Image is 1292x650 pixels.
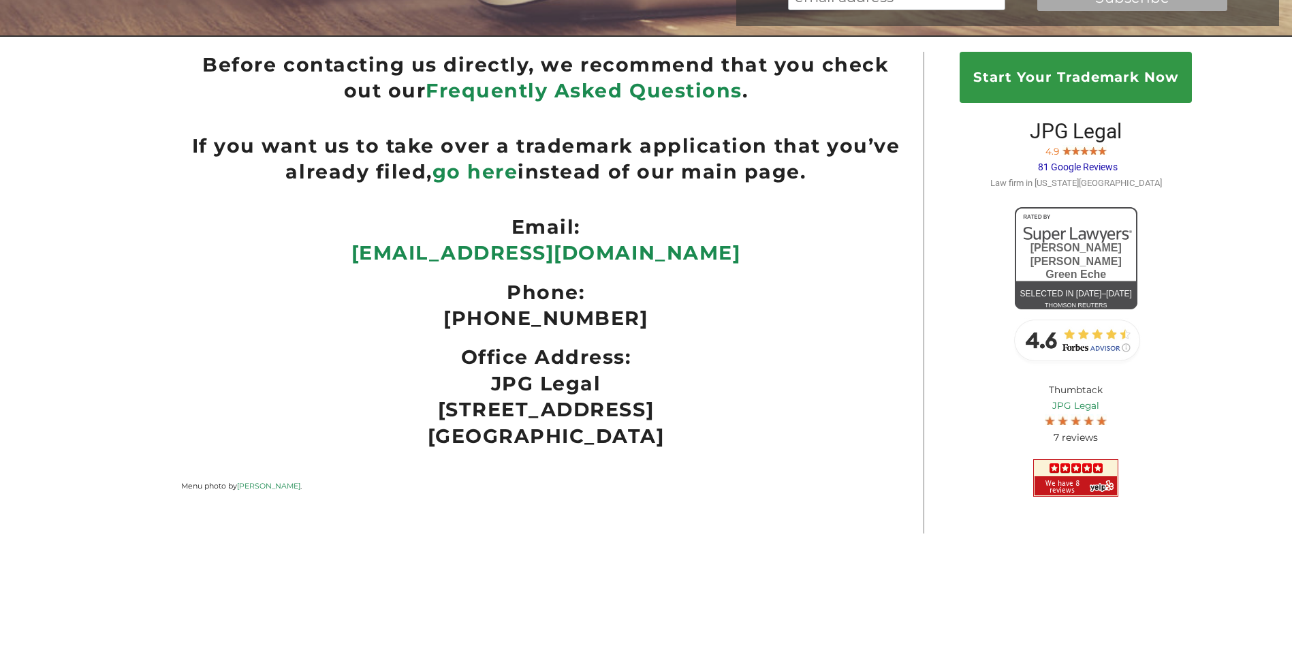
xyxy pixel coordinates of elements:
span: 7 reviews [1054,431,1098,444]
ul: Office Address: [181,344,910,370]
small: Menu photo by . [181,481,302,491]
span: 4.9 [1045,146,1059,157]
span: Law firm in [US_STATE][GEOGRAPHIC_DATA] [990,178,1162,188]
span: 81 Google Reviews [1038,161,1118,172]
p: [PHONE_NUMBER] [181,305,910,331]
img: Forbes-Advisor-Rating-JPG-Legal.jpg [1008,313,1144,367]
div: Thumbtack [950,372,1201,456]
img: Screen-Shot-2017-10-03-at-11.31.22-PM.jpg [1098,145,1107,155]
div: thomson reuters [1015,298,1137,313]
ul: Before contacting us directly, we recommend that you check out our . [181,52,910,104]
img: Screen-Shot-2017-10-03-at-11.31.22-PM.jpg [1071,145,1080,155]
img: Screen-Shot-2017-10-03-at-11.31.22-PM.jpg [1058,414,1068,425]
ul: If you want us to take over a trademark application that you’ve already filed, instead of our mai... [181,133,910,185]
img: Screen-Shot-2017-10-03-at-11.31.22-PM.jpg [1089,145,1098,155]
img: Screen-Shot-2017-10-03-at-11.31.22-PM.jpg [1080,145,1089,155]
img: Screen-Shot-2017-10-03-at-11.31.22-PM.jpg [1097,414,1107,425]
a: JPG Legal [960,398,1191,414]
img: Screen-Shot-2017-10-03-at-11.31.22-PM.jpg [1084,414,1094,425]
ul: Email: [181,214,910,240]
a: Start Your Trademark Now [960,52,1192,103]
img: Screen-Shot-2017-10-03-at-11.31.22-PM.jpg [1062,145,1071,155]
a: [EMAIL_ADDRESS][DOMAIN_NAME] [351,241,741,264]
ul: Phone: [181,279,910,305]
p: JPG Legal [STREET_ADDRESS] [GEOGRAPHIC_DATA] [181,371,910,449]
a: JPG Legal 4.9 81 Google Reviews Law firm in [US_STATE][GEOGRAPHIC_DATA] [990,129,1162,189]
a: [PERSON_NAME] [237,481,300,491]
div: [PERSON_NAME] [PERSON_NAME] Green Eche [1015,241,1137,281]
a: Frequently Asked Questions [426,78,742,102]
img: Screen-Shot-2017-10-03-at-11.31.22-PM.jpg [1071,414,1081,425]
a: go here [432,159,518,183]
span: JPG Legal [1030,119,1122,143]
a: [PERSON_NAME] [PERSON_NAME]Green EcheSelected in [DATE]–[DATE]thomson reuters [1015,207,1137,309]
img: Screen-Shot-2017-10-03-at-11.31.22-PM.jpg [1045,414,1055,425]
img: JPG Legal [1033,459,1118,497]
div: Selected in [DATE]–[DATE] [1015,286,1137,302]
